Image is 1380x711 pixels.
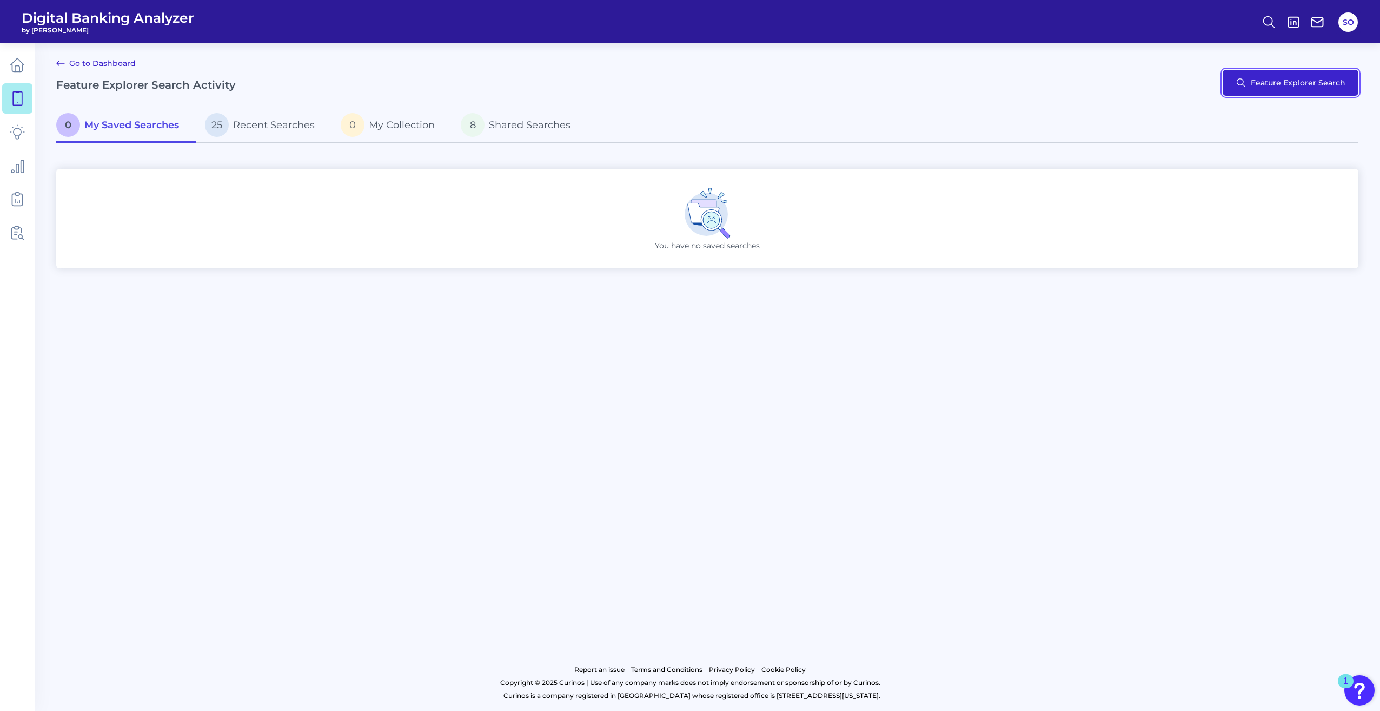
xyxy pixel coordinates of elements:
button: Feature Explorer Search [1223,70,1358,96]
a: Cookie Policy [761,663,806,676]
a: 25Recent Searches [196,109,332,143]
a: 8Shared Searches [452,109,588,143]
button: SO [1338,12,1358,32]
div: 1 [1343,681,1348,695]
a: Go to Dashboard [56,57,136,70]
span: 0 [56,113,80,137]
a: Privacy Policy [709,663,755,676]
p: Copyright © 2025 Curinos | Use of any company marks does not imply endorsement or sponsorship of ... [53,676,1327,689]
span: 8 [461,113,485,137]
span: 0 [341,113,364,137]
div: You have no saved searches [56,169,1358,268]
a: Report an issue [574,663,625,676]
p: Curinos is a company registered in [GEOGRAPHIC_DATA] whose registered office is [STREET_ADDRESS][... [56,689,1327,702]
a: Terms and Conditions [631,663,702,676]
h2: Feature Explorer Search Activity [56,78,236,91]
span: My Collection [369,119,435,131]
span: Digital Banking Analyzer [22,10,194,26]
span: My Saved Searches [84,119,179,131]
a: 0My Collection [332,109,452,143]
button: Open Resource Center, 1 new notification [1344,675,1375,706]
span: by [PERSON_NAME] [22,26,194,34]
span: Shared Searches [489,119,570,131]
span: Recent Searches [233,119,315,131]
span: 25 [205,113,229,137]
a: 0My Saved Searches [56,109,196,143]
